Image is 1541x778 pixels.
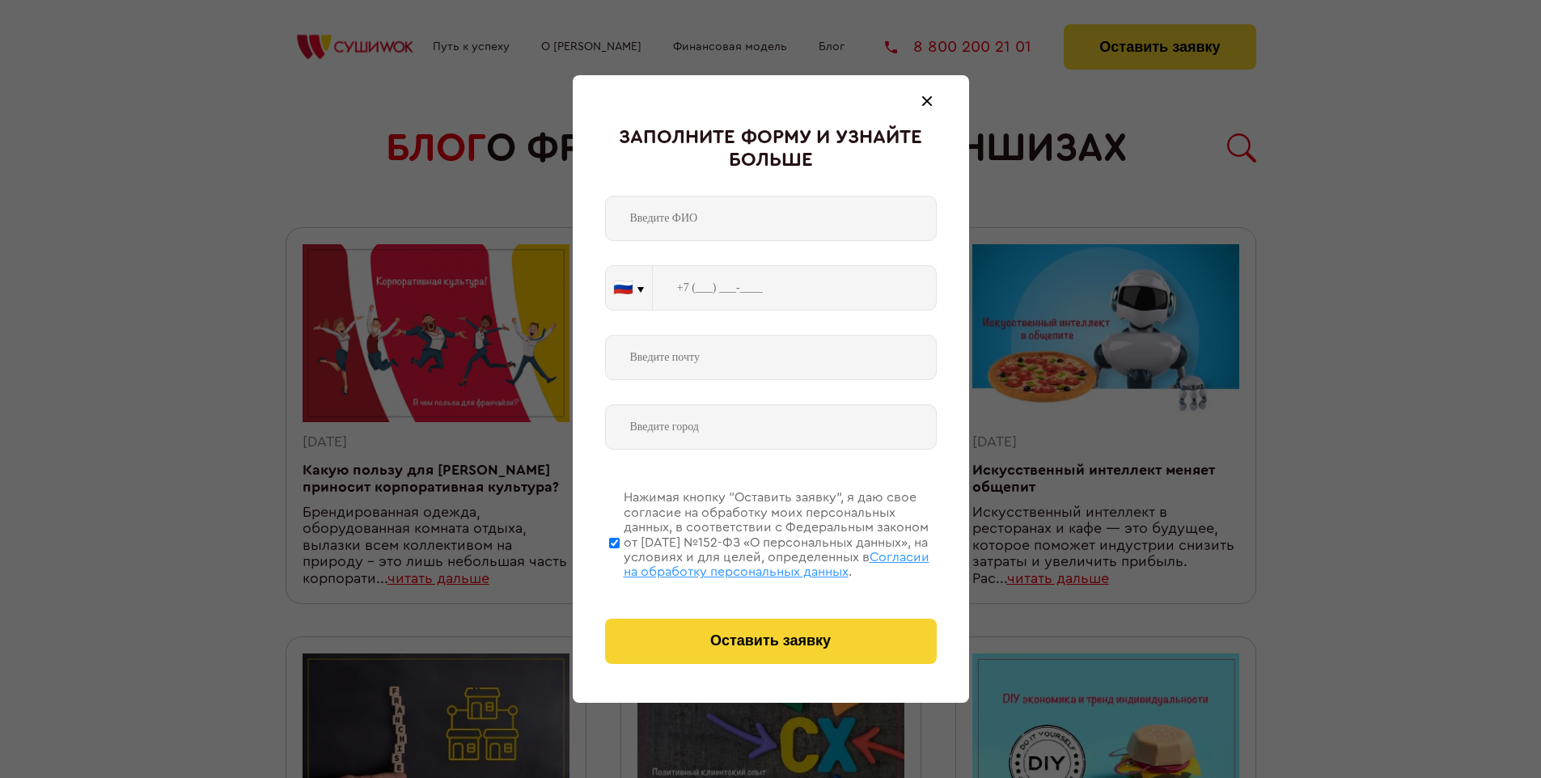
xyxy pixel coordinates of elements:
[653,265,937,311] input: +7 (___) ___-____
[605,335,937,380] input: Введите почту
[605,619,937,664] button: Оставить заявку
[605,127,937,171] div: Заполните форму и узнайте больше
[624,551,929,578] span: Согласии на обработку персональных данных
[605,196,937,241] input: Введите ФИО
[624,490,937,579] div: Нажимая кнопку “Оставить заявку”, я даю свое согласие на обработку моих персональных данных, в со...
[606,266,652,310] button: 🇷🇺
[605,404,937,450] input: Введите город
